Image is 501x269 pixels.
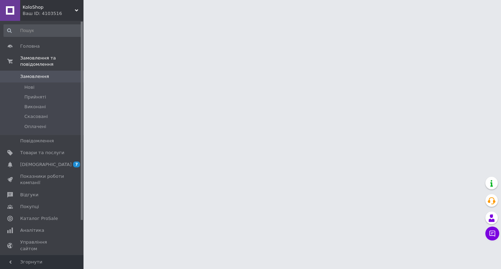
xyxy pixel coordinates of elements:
span: Відгуки [20,192,38,198]
span: Показники роботи компанії [20,173,64,186]
span: 7 [73,161,80,167]
span: Замовлення [20,73,49,80]
span: Виконані [24,104,46,110]
span: Управління сайтом [20,239,64,252]
span: Замовлення та повідомлення [20,55,83,68]
span: Товари та послуги [20,150,64,156]
span: Скасовані [24,113,48,120]
span: KoloShop [23,4,75,10]
span: Каталог ProSale [20,215,58,222]
span: Оплачені [24,124,46,130]
button: Чат з покупцем [485,227,499,240]
span: Покупці [20,204,39,210]
span: Прийняті [24,94,46,100]
span: Нові [24,84,34,90]
div: Ваш ID: 4103516 [23,10,83,17]
span: Головна [20,43,40,49]
input: Пошук [3,24,82,37]
span: Аналітика [20,227,44,234]
span: [DEMOGRAPHIC_DATA] [20,161,72,168]
span: Повідомлення [20,138,54,144]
